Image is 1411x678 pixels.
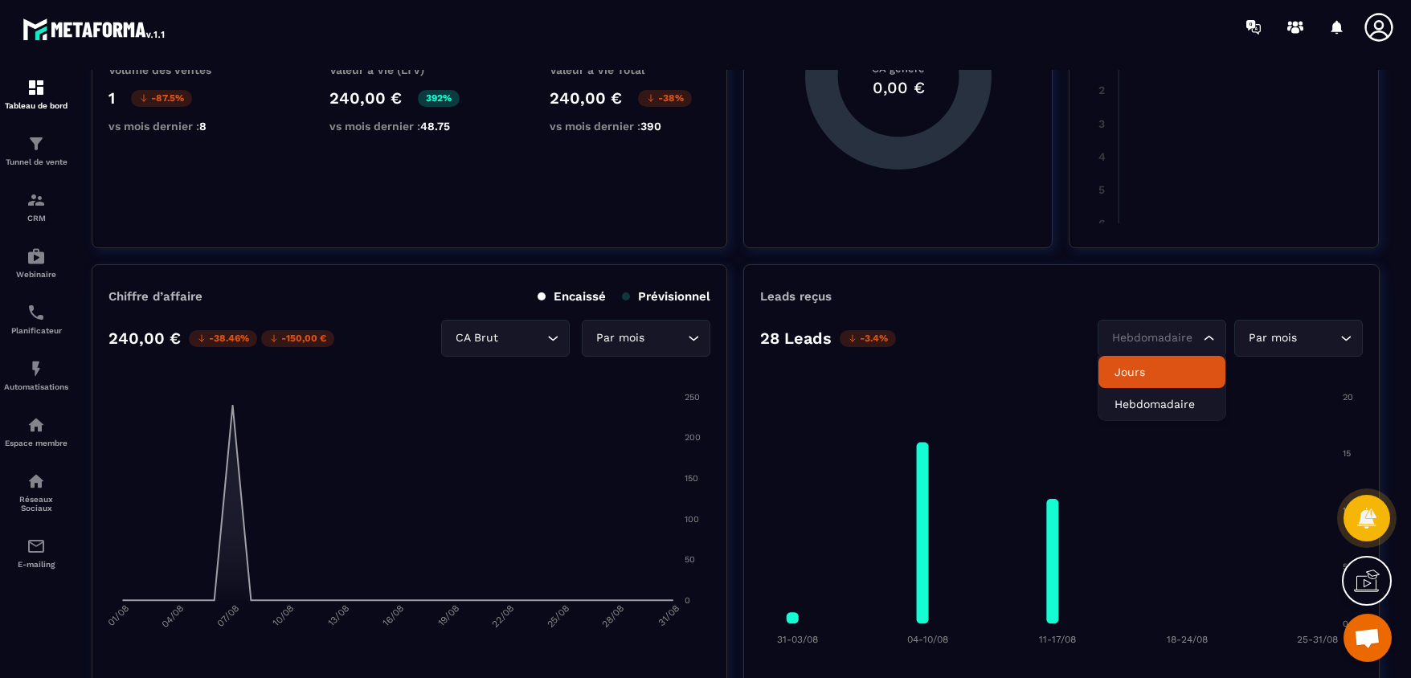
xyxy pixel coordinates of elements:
tspan: 11-17/08 [1039,634,1076,645]
tspan: 18-24/08 [1167,634,1208,645]
tspan: 100 [685,514,699,525]
a: formationformationCRM [4,178,68,235]
p: Prévisionnel [622,289,710,304]
a: automationsautomationsAutomatisations [4,347,68,403]
tspan: 25-31/08 [1297,634,1338,645]
tspan: 0 [1343,619,1348,629]
p: 28 Leads [760,329,832,348]
a: social-networksocial-networkRéseaux Sociaux [4,459,68,525]
tspan: 5 [1098,183,1105,196]
p: 392% [418,90,460,107]
p: CRM [4,214,68,223]
p: Leads reçus [760,289,832,304]
p: -38% [638,90,692,107]
tspan: 4 [1098,150,1106,163]
a: emailemailE-mailing [4,525,68,581]
a: schedulerschedulerPlanificateur [4,291,68,347]
p: Tableau de bord [4,101,68,110]
tspan: 15 [1343,448,1351,459]
p: Réseaux Sociaux [4,495,68,513]
p: -150,00 € [261,330,334,347]
a: Ouvrir le chat [1344,614,1392,662]
tspan: 2 [1098,84,1105,96]
img: formation [27,78,46,97]
p: Automatisations [4,382,68,391]
img: automations [27,247,46,266]
tspan: 22/08 [489,603,516,630]
p: 240,00 € [550,88,622,108]
p: E-mailing [4,560,68,569]
img: logo [22,14,167,43]
span: Par mois [592,329,648,347]
tspan: 150 [685,473,698,484]
tspan: 31/08 [656,603,681,629]
img: automations [27,415,46,435]
tspan: 16/08 [381,603,407,629]
img: formation [27,134,46,153]
tspan: 250 [685,392,700,402]
tspan: 19/08 [436,603,461,629]
p: Espace membre [4,439,68,447]
p: vs mois dernier : [329,120,490,133]
tspan: 31-03/08 [777,634,818,645]
p: Jours [1114,364,1209,380]
tspan: 200 [685,432,701,443]
img: formation [27,190,46,210]
tspan: 20 [1343,392,1353,402]
img: social-network [27,472,46,491]
p: -38.46% [189,330,257,347]
a: automationsautomationsEspace membre [4,403,68,459]
tspan: 25/08 [545,603,571,630]
tspan: 50 [685,554,695,565]
input: Search for option [1108,329,1200,347]
a: formationformationTableau de bord [4,66,68,122]
p: Valeur à Vie (LTV) [329,63,490,76]
tspan: 04/08 [159,603,186,630]
tspan: 10/08 [270,603,296,629]
tspan: 07/08 [215,603,241,630]
tspan: 13/08 [325,603,351,629]
tspan: 28/08 [599,603,626,630]
p: Planificateur [4,326,68,335]
p: 240,00 € [329,88,402,108]
tspan: 01/08 [105,603,131,629]
span: 8 [199,120,207,133]
img: scheduler [27,303,46,322]
span: 390 [640,120,661,133]
p: vs mois dernier : [550,120,710,133]
a: formationformationTunnel de vente [4,122,68,178]
input: Search for option [1300,329,1336,347]
div: Search for option [441,320,570,357]
p: vs mois dernier : [108,120,269,133]
tspan: 3 [1098,117,1105,130]
input: Search for option [501,329,543,347]
tspan: 04-10/08 [907,634,948,645]
tspan: 0 [685,595,690,606]
p: 240,00 € [108,329,181,348]
p: -87.5% [131,90,192,107]
tspan: 10 [1343,505,1352,516]
input: Search for option [648,329,684,347]
div: Search for option [1234,320,1363,357]
tspan: 6 [1098,217,1106,230]
p: Webinaire [4,270,68,279]
img: automations [27,359,46,378]
a: automationsautomationsWebinaire [4,235,68,291]
span: 48.75 [420,120,450,133]
div: Search for option [1098,320,1226,357]
div: Search for option [582,320,710,357]
p: Valeur à Vie Total [550,63,710,76]
span: CA Brut [452,329,501,347]
p: Volume des ventes [108,63,269,76]
p: Hebdomadaire [1114,396,1209,412]
p: Encaissé [538,289,606,304]
span: Par mois [1245,329,1300,347]
img: email [27,537,46,556]
p: Chiffre d’affaire [108,289,202,304]
p: 1 [108,88,115,108]
p: -3.4% [840,330,896,347]
p: Tunnel de vente [4,157,68,166]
